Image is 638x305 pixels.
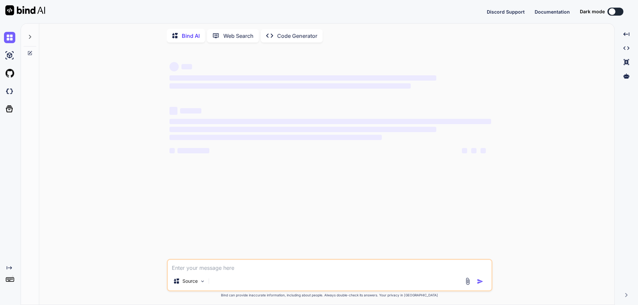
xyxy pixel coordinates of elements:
span: Discord Support [487,9,525,15]
p: Source [182,278,198,284]
p: Code Generator [277,32,317,40]
span: ‌ [181,64,192,69]
span: ‌ [169,119,491,124]
span: Documentation [535,9,570,15]
img: chat [4,32,15,43]
img: githubLight [4,68,15,79]
span: Dark mode [580,8,605,15]
span: ‌ [169,62,179,71]
button: Discord Support [487,8,525,15]
p: Bind AI [182,32,200,40]
span: ‌ [169,127,436,132]
span: ‌ [169,83,411,89]
img: darkCloudIdeIcon [4,86,15,97]
p: Bind can provide inaccurate information, including about people. Always double-check its answers.... [167,293,492,298]
span: ‌ [180,108,201,114]
span: ‌ [471,148,477,153]
img: ai-studio [4,50,15,61]
span: ‌ [169,107,177,115]
img: Pick Models [200,278,205,284]
img: icon [477,278,483,285]
span: ‌ [177,148,209,153]
button: Documentation [535,8,570,15]
img: Bind AI [5,5,45,15]
img: attachment [464,277,472,285]
p: Web Search [223,32,254,40]
span: ‌ [169,75,436,81]
span: ‌ [480,148,486,153]
span: ‌ [169,135,382,140]
span: ‌ [462,148,467,153]
span: ‌ [169,148,175,153]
